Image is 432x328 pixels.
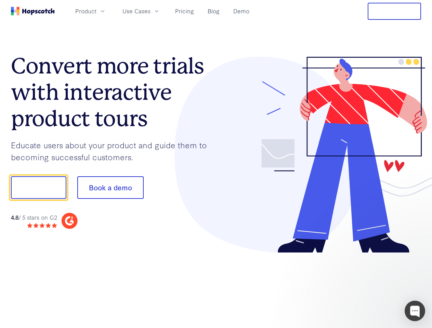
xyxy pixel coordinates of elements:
a: Home [11,7,55,15]
button: Book a demo [77,176,144,199]
a: Demo [231,5,252,17]
a: Blog [205,5,222,17]
button: Product [71,5,110,17]
span: Product [75,7,96,15]
span: Use Cases [122,7,150,15]
div: / 5 stars on G2 [11,213,57,222]
button: Show me! [11,176,66,199]
a: Pricing [172,5,197,17]
strong: 4.8 [11,213,18,221]
p: Educate users about your product and guide them to becoming successful customers. [11,139,216,163]
h1: Convert more trials with interactive product tours [11,53,216,132]
button: Use Cases [118,5,164,17]
button: Free Trial [368,3,421,20]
